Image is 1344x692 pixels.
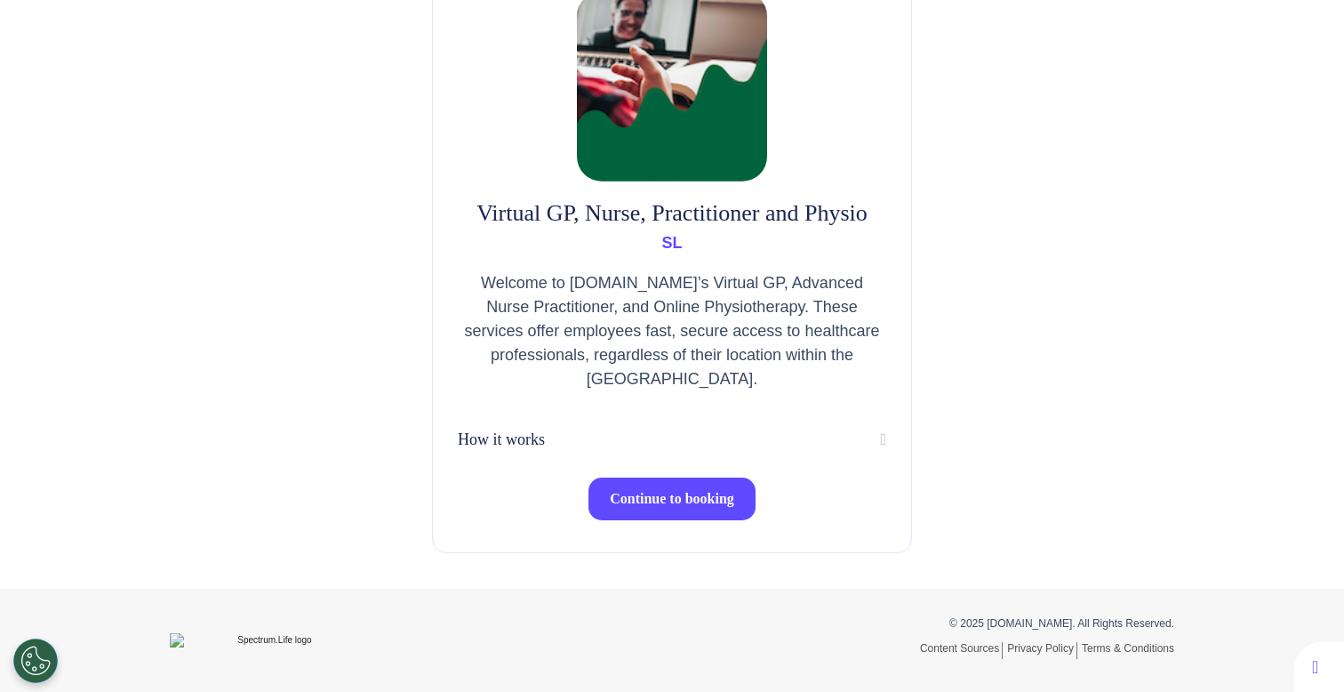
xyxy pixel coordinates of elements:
h2: Virtual GP, Nurse, Practitioner and Physio [458,199,886,227]
img: Spectrum.Life logo [170,633,365,648]
a: Content Sources [920,642,1003,659]
p: How it works [458,428,545,452]
p: Welcome to [DOMAIN_NAME]’s Virtual GP, Advanced Nurse Practitioner, and Online Physiotherapy. The... [458,271,886,391]
a: Terms & Conditions [1082,642,1174,655]
span: Continue to booking [610,491,734,506]
button: Open Preferences [13,639,58,683]
p: © 2025 [DOMAIN_NAME]. All Rights Reserved. [685,616,1174,632]
button: How it works [458,427,886,453]
a: Privacy Policy [1007,642,1077,659]
button: Continue to booking [588,478,756,520]
h3: SL [458,234,886,253]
